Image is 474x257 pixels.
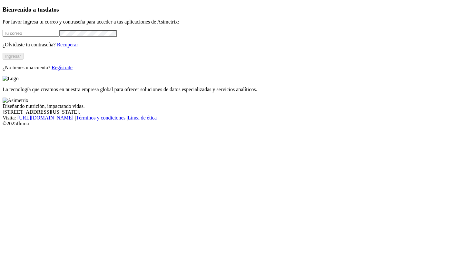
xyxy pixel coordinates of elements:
button: Ingresar [3,53,24,60]
a: Recuperar [57,42,78,47]
a: Línea de ética [128,115,157,120]
div: Diseñando nutrición, impactando vidas. [3,103,471,109]
div: [STREET_ADDRESS][US_STATE]. [3,109,471,115]
div: Visita : | | [3,115,471,121]
p: La tecnología que creamos en nuestra empresa global para ofrecer soluciones de datos especializad... [3,87,471,92]
p: ¿No tienes una cuenta? [3,65,471,71]
a: [URL][DOMAIN_NAME] [17,115,74,120]
p: Por favor ingresa tu correo y contraseña para acceder a tus aplicaciones de Asimetrix: [3,19,471,25]
span: datos [45,6,59,13]
a: Términos y condiciones [76,115,125,120]
p: ¿Olvidaste tu contraseña? [3,42,471,48]
img: Asimetrix [3,98,28,103]
h3: Bienvenido a tus [3,6,471,13]
div: © 2025 Iluma [3,121,471,127]
input: Tu correo [3,30,60,37]
a: Regístrate [52,65,73,70]
img: Logo [3,76,19,81]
